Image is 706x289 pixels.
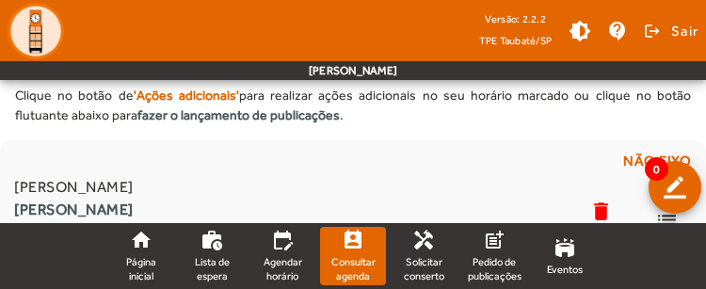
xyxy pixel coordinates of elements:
[10,150,695,176] div: Não fixo
[328,255,378,282] span: Consultar agenda
[179,227,245,285] a: Lista de espera
[14,199,417,221] strong: [PERSON_NAME]
[589,200,612,223] mat-icon: delete
[412,229,435,251] mat-icon: handyman
[186,255,237,282] span: Lista de espera
[398,255,449,282] span: Solicitar conserto
[641,17,698,45] button: Sair
[108,227,174,285] a: Página inicial
[655,208,678,232] mat-icon: list
[391,227,457,285] a: Solicitar conserto
[554,236,576,259] mat-icon: stadium
[645,157,668,181] span: 0
[461,227,527,285] a: Pedido de publicações
[134,88,239,103] strong: 'Ações adicionais'
[137,107,340,122] strong: fazer o lançamento de publicações
[547,263,583,277] span: Eventos
[532,227,598,285] a: Eventos
[249,227,315,285] a: Agendar horário
[320,227,386,285] a: Consultar agenda
[342,229,364,251] mat-icon: perm_contact_calendar
[479,31,553,50] span: TPE Taubaté/SP
[483,229,505,251] mat-icon: post_add
[479,8,553,31] div: Versão: 2.2.2
[271,229,294,251] mat-icon: edit_calendar
[468,255,521,282] span: Pedido de publicações
[257,255,308,282] span: Agendar horário
[8,3,64,59] img: Logo TPE
[671,16,698,46] span: Sair
[116,255,167,282] span: Página inicial
[130,229,152,251] mat-icon: home
[14,176,417,199] span: [PERSON_NAME]
[201,229,223,251] mat-icon: work_history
